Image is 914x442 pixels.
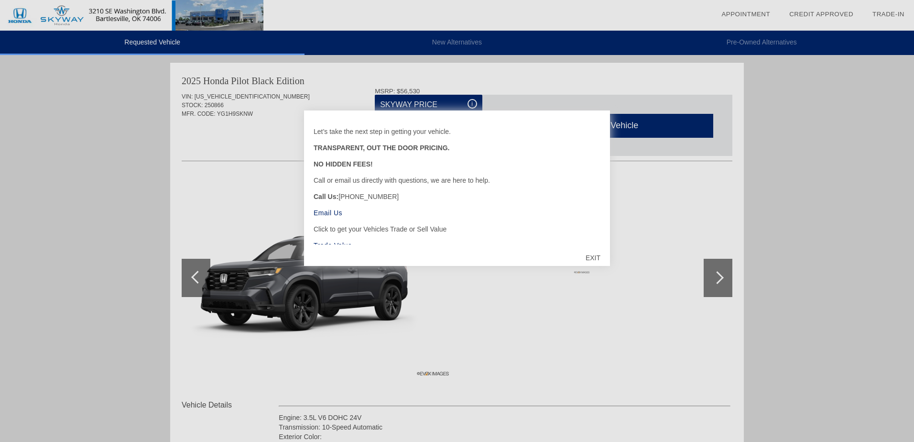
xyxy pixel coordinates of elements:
[314,176,600,185] p: Call or email us directly with questions, we are here to help.
[314,192,600,201] p: [PHONE_NUMBER]
[314,144,449,152] strong: TRANSPARENT, OUT THE DOOR PRICING.
[314,127,600,136] p: Let’s take the next step in getting your vehicle.
[314,159,600,169] p: NO HIDDEN FEES!
[314,193,338,200] strong: Call Us:
[314,209,342,217] a: Email Us
[576,243,610,272] div: EXIT
[721,11,770,18] a: Appointment
[314,242,352,249] a: Trade Value
[872,11,904,18] a: Trade-In
[314,224,600,234] p: Click to get your Vehicles Trade or Sell Value
[789,11,853,18] a: Credit Approved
